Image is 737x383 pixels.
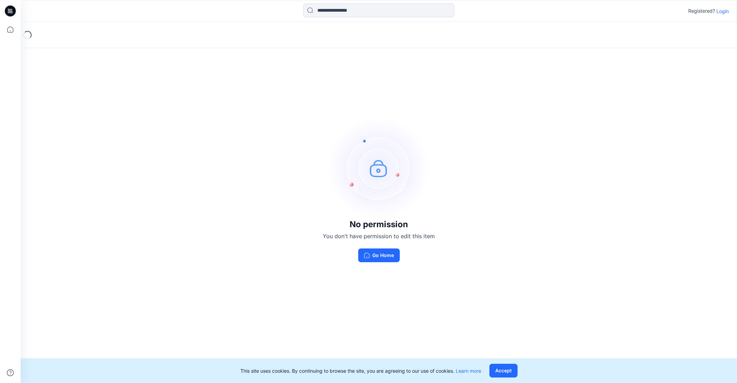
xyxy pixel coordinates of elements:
p: Login [716,8,729,15]
button: Go Home [358,248,400,262]
img: no-perm.svg [327,117,430,220]
p: Registered? [688,7,715,15]
h3: No permission [323,220,435,229]
button: Accept [489,364,518,378]
p: This site uses cookies. By continuing to browse the site, you are agreeing to our use of cookies. [240,367,481,374]
p: You don't have permission to edit this item [323,232,435,240]
a: Learn more [456,368,481,374]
